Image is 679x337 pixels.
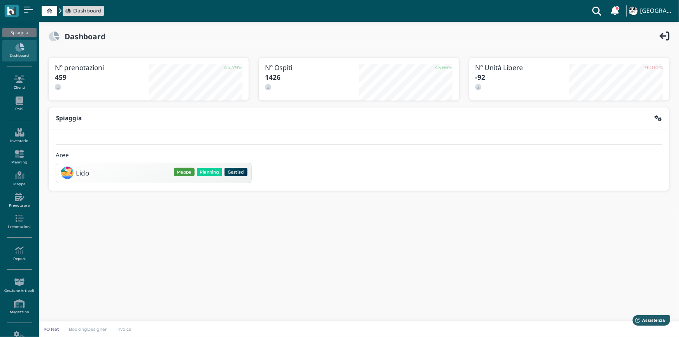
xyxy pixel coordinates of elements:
b: Spiaggia [56,114,82,122]
a: Prenotazioni [2,211,36,232]
b: 1426 [265,73,281,82]
h3: N° Unità Libere [475,64,569,71]
a: Dashboard [2,40,36,61]
a: Clienti [2,72,36,93]
a: Mappa [2,168,36,190]
span: Dashboard [73,7,102,14]
a: ... [GEOGRAPHIC_DATA] [628,2,674,20]
h3: N° Ospiti [265,64,359,71]
h4: [GEOGRAPHIC_DATA] [640,8,674,14]
a: Prenota ora [2,190,36,211]
h4: Aree [56,152,69,159]
button: Mappa [174,168,195,176]
h3: Lido [76,169,89,177]
span: Assistenza [23,6,51,12]
b: -92 [475,73,486,82]
a: Inventario [2,125,36,146]
b: 459 [55,73,67,82]
h3: N° prenotazioni [55,64,149,71]
a: Dashboard [65,7,102,14]
img: ... [629,7,637,15]
iframe: Help widget launcher [624,313,672,330]
div: Spiaggia [2,28,36,37]
a: PMS [2,93,36,115]
img: logo [7,7,16,16]
button: Planning [197,168,222,176]
a: Planning [2,147,36,168]
button: Gestisci [225,168,247,176]
h2: Dashboard [60,32,105,40]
